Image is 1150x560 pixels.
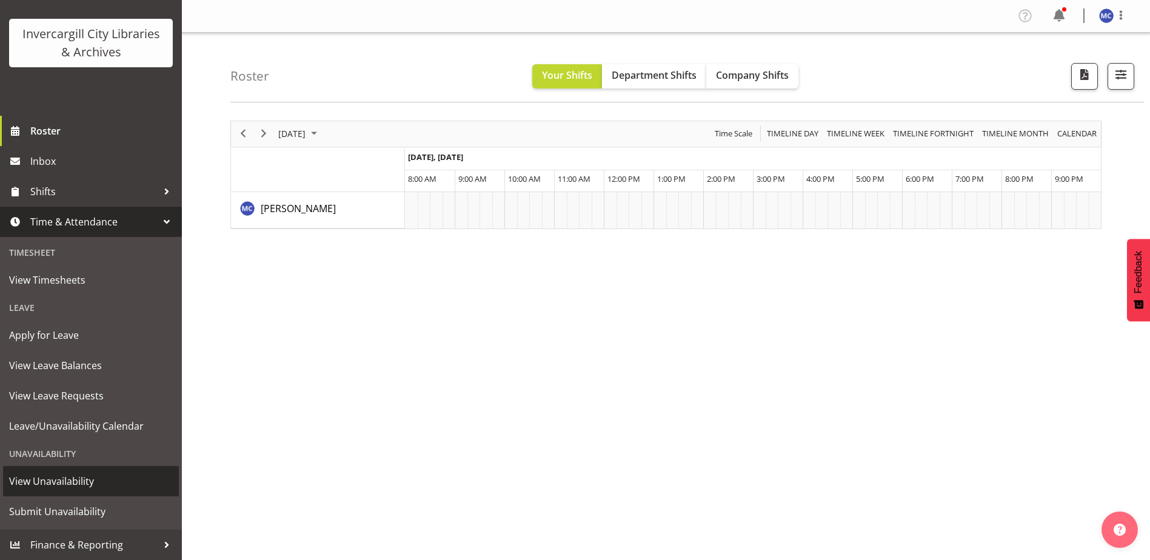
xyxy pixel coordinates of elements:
[233,121,253,147] div: previous period
[274,121,324,147] div: September 27, 2025
[9,271,173,289] span: View Timesheets
[3,320,179,350] a: Apply for Leave
[9,417,173,435] span: Leave/Unavailability Calendar
[657,173,686,184] span: 1:00 PM
[408,173,436,184] span: 8:00 AM
[256,126,272,141] button: Next
[408,152,463,162] span: [DATE], [DATE]
[1056,126,1098,141] span: calendar
[1005,173,1034,184] span: 8:00 PM
[9,356,173,375] span: View Leave Balances
[9,326,173,344] span: Apply for Leave
[3,265,179,295] a: View Timesheets
[806,173,835,184] span: 4:00 PM
[1099,8,1114,23] img: maria-catu11656.jpg
[3,240,179,265] div: Timesheet
[231,192,405,228] td: Aurora Catu resource
[891,126,976,141] button: Fortnight
[3,441,179,466] div: Unavailability
[253,121,274,147] div: next period
[757,173,785,184] span: 3:00 PM
[30,182,158,201] span: Shifts
[856,173,884,184] span: 5:00 PM
[1133,251,1144,293] span: Feedback
[30,122,176,140] span: Roster
[3,411,179,441] a: Leave/Unavailability Calendar
[612,68,697,82] span: Department Shifts
[3,496,179,527] a: Submit Unavailability
[706,64,798,88] button: Company Shifts
[21,25,161,61] div: Invercargill City Libraries & Archives
[230,69,269,83] h4: Roster
[3,295,179,320] div: Leave
[716,68,789,82] span: Company Shifts
[1055,126,1099,141] button: Month
[30,152,176,170] span: Inbox
[9,387,173,405] span: View Leave Requests
[261,202,336,215] span: [PERSON_NAME]
[235,126,252,141] button: Previous
[1114,524,1126,536] img: help-xxl-2.png
[892,126,975,141] span: Timeline Fortnight
[607,173,640,184] span: 12:00 PM
[1127,239,1150,321] button: Feedback - Show survey
[1071,63,1098,90] button: Download a PDF of the roster for the current day
[981,126,1050,141] span: Timeline Month
[765,126,821,141] button: Timeline Day
[826,126,886,141] span: Timeline Week
[542,68,592,82] span: Your Shifts
[1108,63,1134,90] button: Filter Shifts
[458,173,487,184] span: 9:00 AM
[3,381,179,411] a: View Leave Requests
[261,201,336,216] a: [PERSON_NAME]
[906,173,934,184] span: 6:00 PM
[713,126,755,141] button: Time Scale
[508,173,541,184] span: 10:00 AM
[405,192,1101,228] table: Timeline Day of September 27, 2025
[30,213,158,231] span: Time & Attendance
[1055,173,1083,184] span: 9:00 PM
[3,350,179,381] a: View Leave Balances
[3,466,179,496] a: View Unavailability
[277,126,307,141] span: [DATE]
[558,173,590,184] span: 11:00 AM
[714,126,754,141] span: Time Scale
[707,173,735,184] span: 2:00 PM
[602,64,706,88] button: Department Shifts
[276,126,323,141] button: September 2025
[9,472,173,490] span: View Unavailability
[766,126,820,141] span: Timeline Day
[980,126,1051,141] button: Timeline Month
[230,121,1102,229] div: Timeline Day of September 27, 2025
[825,126,887,141] button: Timeline Week
[955,173,984,184] span: 7:00 PM
[9,502,173,521] span: Submit Unavailability
[532,64,602,88] button: Your Shifts
[30,536,158,554] span: Finance & Reporting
